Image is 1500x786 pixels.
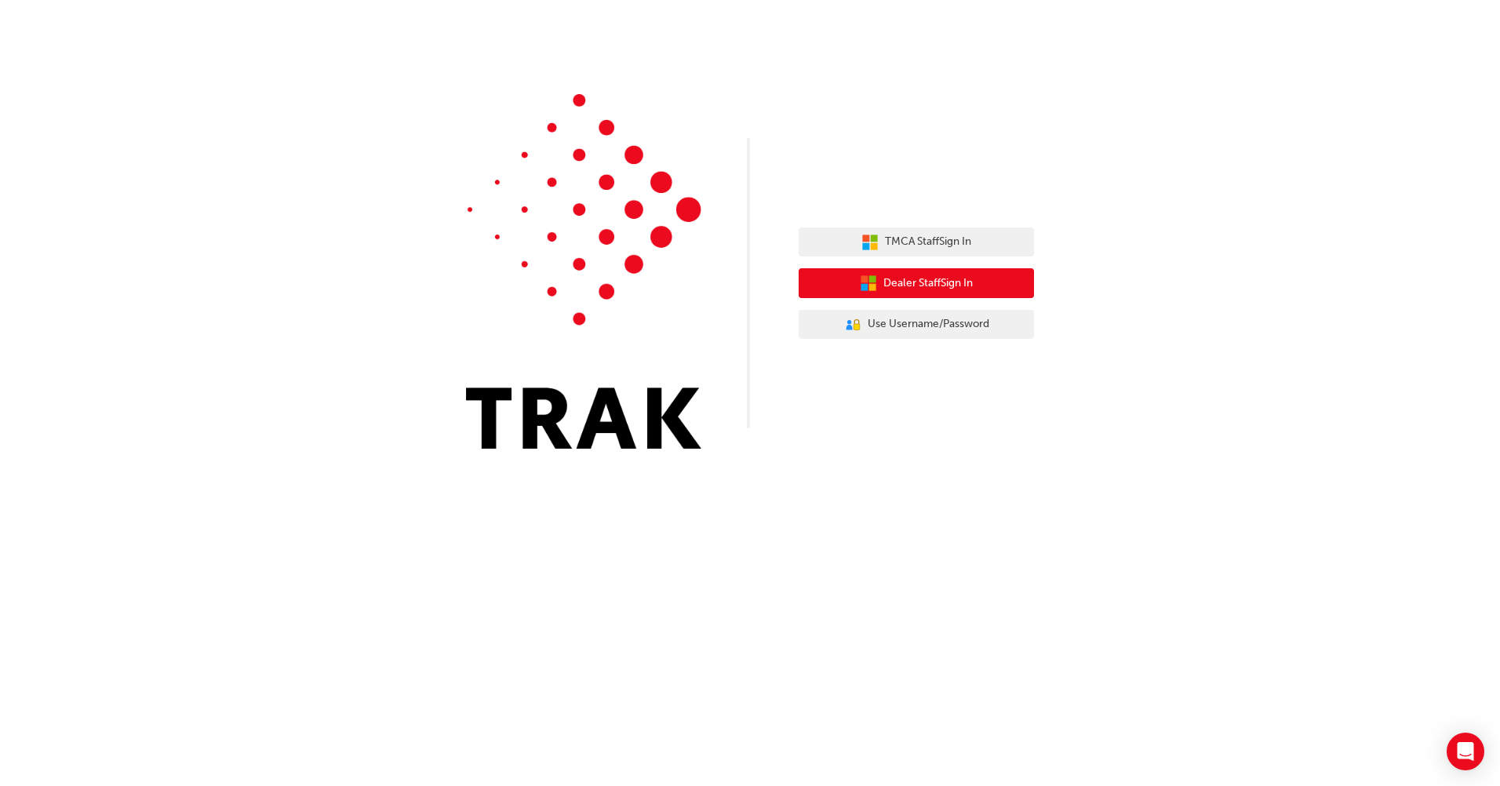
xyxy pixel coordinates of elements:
button: Dealer StaffSign In [799,268,1034,298]
span: Use Username/Password [868,315,989,333]
span: Dealer Staff Sign In [883,275,973,293]
div: Open Intercom Messenger [1447,733,1484,770]
button: TMCA StaffSign In [799,227,1034,257]
span: TMCA Staff Sign In [885,233,971,251]
img: Trak [466,94,701,449]
button: Use Username/Password [799,310,1034,340]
